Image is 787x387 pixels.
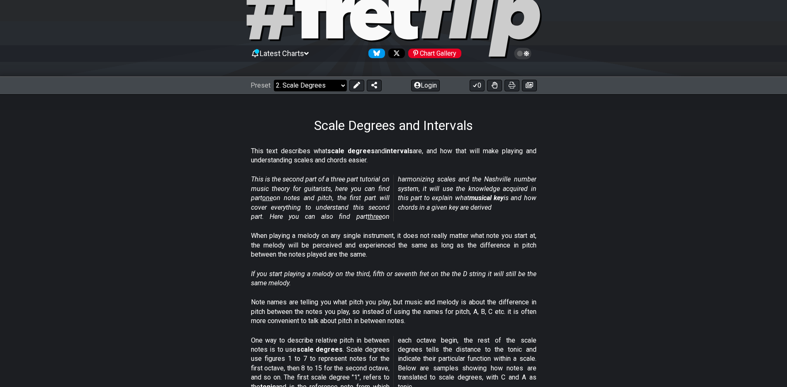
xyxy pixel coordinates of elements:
button: Login [411,80,440,91]
span: Toggle light / dark theme [518,50,528,57]
div: Chart Gallery [408,49,461,58]
strong: scale degrees [297,345,343,353]
span: Preset [251,81,270,89]
a: #fretflip at Pinterest [405,49,461,58]
button: 0 [470,80,485,91]
button: Share Preset [367,80,382,91]
p: When playing a melody on any single instrument, it does not really matter what note you start at,... [251,231,536,259]
p: Note names are telling you what pitch you play, but music and melody is about the difference in p... [251,298,536,326]
a: Follow #fretflip at Bluesky [365,49,385,58]
button: Create image [522,80,537,91]
a: Follow #fretflip at X [385,49,405,58]
select: Preset [274,80,347,91]
span: three [368,213,382,220]
button: Edit Preset [349,80,364,91]
p: This text describes what and are, and how that will make playing and understanding scales and cho... [251,147,536,165]
strong: intervals [385,147,413,155]
h1: Scale Degrees and Intervals [314,118,473,133]
span: Latest Charts [260,49,304,58]
span: one [262,194,273,202]
button: Print [504,80,519,91]
em: This is the second part of a three part tutorial on music theory for guitarists, here you can fin... [251,175,536,220]
strong: scale degrees [327,147,375,155]
em: If you start playing a melody on the third, fifth or seventh fret on the the D string it will sti... [251,270,536,287]
strong: musical key [469,194,504,202]
button: Toggle Dexterity for all fretkits [487,80,502,91]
